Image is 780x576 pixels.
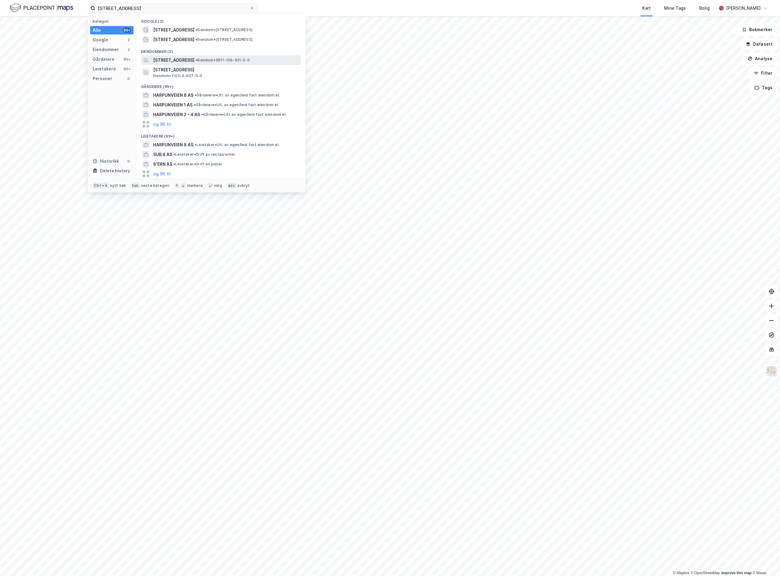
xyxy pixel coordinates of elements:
[173,162,175,166] span: •
[195,142,196,147] span: •
[153,36,194,43] span: [STREET_ADDRESS]
[741,38,778,50] button: Datasett
[93,36,108,44] div: Google
[153,57,194,64] span: [STREET_ADDRESS]
[194,103,196,107] span: •
[123,57,131,62] div: 99+
[153,111,200,118] span: HARPUNVEIEN 2 - 4 AS
[214,183,222,188] div: velg
[201,112,203,117] span: •
[766,366,777,377] img: Z
[93,56,114,63] div: Gårdeiere
[195,93,280,98] span: Gårdeiere • Utl. av egen/leid fast eiendom el.
[750,547,780,576] iframe: Chat Widget
[737,24,778,36] button: Bokmerker
[153,170,171,177] button: og 96 til
[722,571,752,575] a: Improve this map
[691,571,720,575] a: OpenStreetMap
[749,82,778,94] button: Tags
[194,103,279,107] span: Gårdeiere • Utl. av egen/leid fast eiendom el.
[153,161,172,168] span: 8'ERN AS
[141,183,169,188] div: neste kategori
[173,152,235,157] span: Leietaker • Drift av restauranter
[153,141,193,148] span: HARPUNVEIEN 8 AS
[131,183,140,189] div: tab
[196,58,197,62] span: •
[93,183,109,189] div: Ctrl + k
[153,92,193,99] span: HARPUNVEIEN 8 AS
[227,183,236,189] div: esc
[93,75,112,82] div: Personer
[237,183,250,188] div: avbryt
[123,28,131,33] div: 99+
[195,142,279,147] span: Leietaker • Utl. av egen/leid fast eiendom el.
[153,101,193,109] span: HARPUNVEIEN 1 AS
[201,112,287,117] span: Gårdeiere • Utl. av egen/leid fast eiendom el.
[749,67,778,79] button: Filter
[93,19,133,24] div: Kategori
[10,3,73,13] img: logo.f888ab2527a4732fd821a326f86c7f29.svg
[196,58,250,63] span: Eiendom • 3911-129-321-0-0
[93,158,119,165] div: Historikk
[699,5,710,12] div: Bolig
[136,80,306,90] div: Gårdeiere (99+)
[642,5,651,12] div: Kart
[196,28,252,32] span: Eiendom • [STREET_ADDRESS]
[153,121,171,128] button: og 96 til
[196,37,197,42] span: •
[126,37,131,42] div: 2
[153,73,202,78] span: Eiendom • 1103-6-637-0-0
[110,183,126,188] div: nytt søk
[126,76,131,81] div: 0
[136,129,306,140] div: Leietakere (99+)
[750,547,780,576] div: Kontrollprogram for chat
[196,37,252,42] span: Eiendom • [STREET_ADDRESS]
[126,159,131,164] div: 0
[100,167,130,174] div: Delete history
[742,53,778,65] button: Analyse
[173,162,222,167] span: Leietaker • Drift av puber
[93,27,101,34] div: Alle
[153,26,194,34] span: [STREET_ADDRESS]
[196,28,197,32] span: •
[93,46,119,53] div: Eiendommer
[95,4,250,13] input: Søk på adresse, matrikkel, gårdeiere, leietakere eller personer
[136,14,306,25] div: Google (2)
[153,151,172,158] span: SUB 8 AS
[173,152,175,157] span: •
[187,183,203,188] div: markere
[123,67,131,71] div: 99+
[153,66,298,73] span: [STREET_ADDRESS]
[136,44,306,55] div: Eiendommer (2)
[195,93,196,97] span: •
[726,5,761,12] div: [PERSON_NAME]
[664,5,686,12] div: Mine Tags
[126,47,131,52] div: 2
[93,65,116,73] div: Leietakere
[673,571,689,575] a: Mapbox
